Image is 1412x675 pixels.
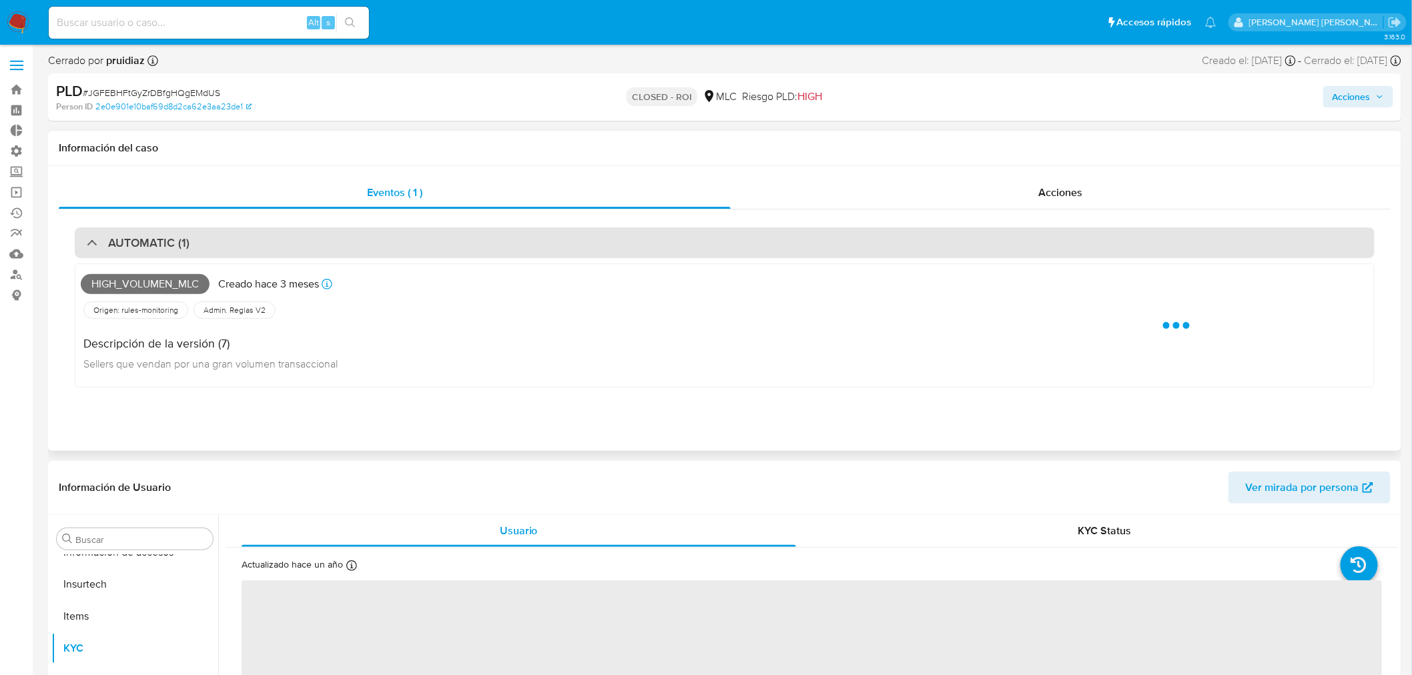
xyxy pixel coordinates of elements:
button: Buscar [62,534,73,544]
div: MLC [703,89,737,104]
b: PLD [56,80,83,101]
span: Acciones [1333,86,1371,107]
button: Ver mirada por persona [1228,472,1391,504]
span: # JGFEBHFtGyZrDBfgHQgEMdUS [83,86,220,99]
input: Buscar usuario o caso... [49,14,369,31]
div: Creado el: [DATE] [1202,53,1296,68]
div: AUTOMATIC (1) [75,227,1375,258]
span: s [326,16,330,29]
b: Person ID [56,101,93,113]
span: Admin. Reglas V2 [202,305,267,315]
a: Salir [1388,15,1402,29]
h1: Información de Usuario [59,481,171,494]
span: Alt [308,16,319,29]
span: Cerrado por [48,53,145,68]
h3: AUTOMATIC (1) [108,235,190,250]
span: Accesos rápidos [1117,15,1192,29]
span: KYC Status [1078,523,1132,538]
button: Insurtech [51,568,218,600]
input: Buscar [75,534,208,546]
b: pruidiaz [103,53,145,68]
span: Eventos ( 1 ) [367,185,422,200]
span: Origen: rules-monitoring [92,305,180,315]
p: CLOSED - ROI [627,87,697,106]
a: 2e0e901e10baf69d8d2ca62e3aa23de1 [95,101,252,113]
button: search-icon [336,13,364,32]
h1: Información del caso [59,141,1391,155]
span: Sellers que vendan por una gran volumen transaccional [83,356,338,371]
a: Notificaciones [1205,17,1216,28]
button: Items [51,600,218,632]
button: KYC [51,632,218,664]
h4: Descripción de la versión (7) [83,336,338,351]
span: Usuario [500,523,538,538]
button: Acciones [1323,86,1393,107]
p: mercedes.medrano@mercadolibre.com [1249,16,1384,29]
p: Creado hace 3 meses [218,277,319,291]
div: Cerrado el: [DATE] [1305,53,1401,68]
span: HIGH [797,89,822,104]
p: Actualizado hace un año [242,558,343,571]
span: Ver mirada por persona [1246,472,1359,504]
span: High_volumen_mlc [81,274,210,294]
span: - [1299,53,1302,68]
span: Acciones [1038,185,1082,200]
span: Riesgo PLD: [742,89,822,104]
